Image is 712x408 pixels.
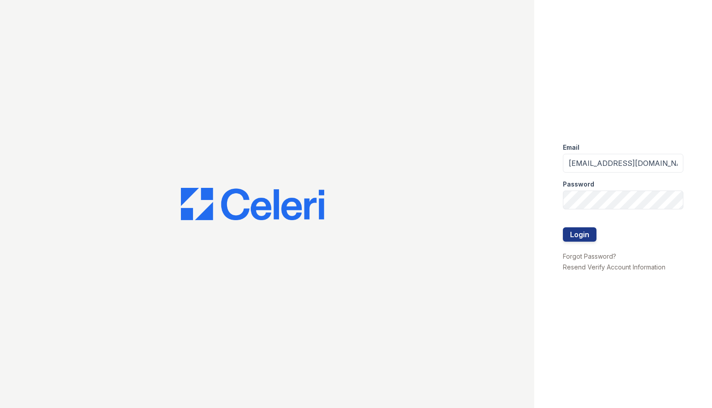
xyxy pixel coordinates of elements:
[563,227,596,242] button: Login
[563,263,665,271] a: Resend Verify Account Information
[181,188,324,220] img: CE_Logo_Blue-a8612792a0a2168367f1c8372b55b34899dd931a85d93a1a3d3e32e68fde9ad4.png
[563,143,579,152] label: Email
[563,252,616,260] a: Forgot Password?
[563,180,594,189] label: Password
